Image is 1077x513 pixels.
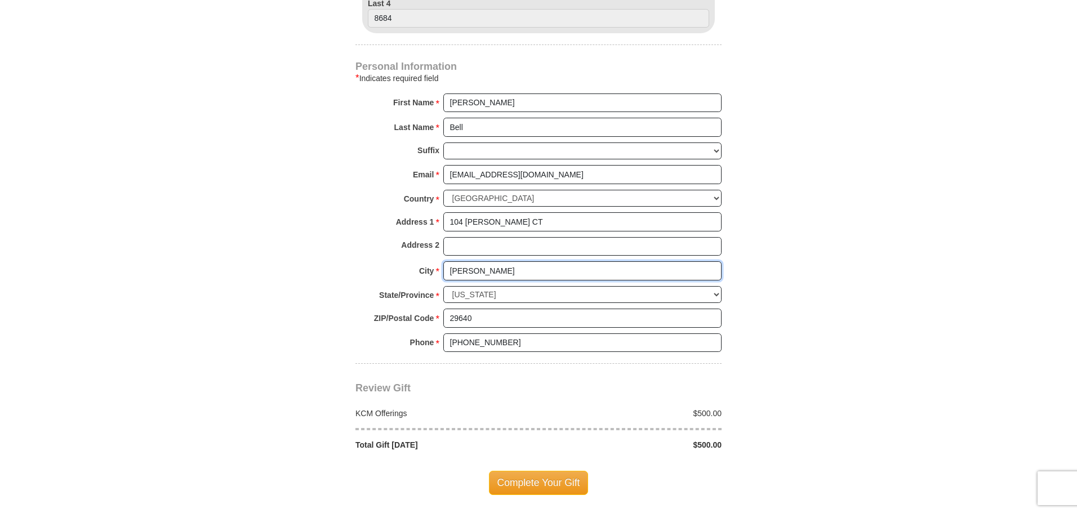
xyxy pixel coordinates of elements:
strong: State/Province [379,287,434,303]
strong: City [419,263,434,279]
h4: Personal Information [355,62,722,71]
strong: ZIP/Postal Code [374,310,434,326]
div: $500.00 [538,408,728,419]
strong: Suffix [417,142,439,158]
input: Last 4 [368,9,709,28]
span: Review Gift [355,382,411,394]
strong: Address 1 [396,214,434,230]
div: KCM Offerings [350,408,539,419]
strong: Email [413,167,434,182]
span: Complete Your Gift [489,471,589,494]
strong: Country [404,191,434,207]
div: $500.00 [538,439,728,450]
strong: First Name [393,95,434,110]
div: Indicates required field [355,72,722,85]
div: Total Gift [DATE] [350,439,539,450]
strong: Phone [410,334,434,350]
strong: Address 2 [401,237,439,253]
strong: Last Name [394,119,434,135]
